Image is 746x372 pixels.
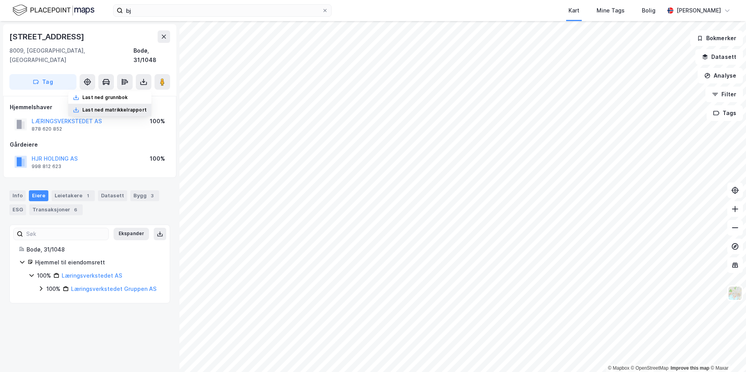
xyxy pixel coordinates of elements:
[32,126,62,132] div: 878 620 852
[35,258,160,267] div: Hjemmel til eiendomsrett
[597,6,625,15] div: Mine Tags
[32,163,61,170] div: 998 812 623
[130,190,159,201] div: Bygg
[98,190,127,201] div: Datasett
[677,6,721,15] div: [PERSON_NAME]
[84,192,92,200] div: 1
[698,68,743,83] button: Analyse
[37,271,51,280] div: 100%
[12,4,94,17] img: logo.f888ab2527a4732fd821a326f86c7f29.svg
[608,365,629,371] a: Mapbox
[72,206,80,214] div: 6
[123,5,322,16] input: Søk på adresse, matrikkel, gårdeiere, leietakere eller personer
[568,6,579,15] div: Kart
[133,46,170,65] div: Bodø, 31/1048
[10,140,170,149] div: Gårdeiere
[690,30,743,46] button: Bokmerker
[46,284,60,294] div: 100%
[9,74,76,90] button: Tag
[671,365,709,371] a: Improve this map
[52,190,95,201] div: Leietakere
[707,335,746,372] iframe: Chat Widget
[9,190,26,201] div: Info
[695,49,743,65] button: Datasett
[114,228,149,240] button: Ekspander
[62,272,122,279] a: Læringsverkstedet AS
[82,107,147,113] div: Last ned matrikkelrapport
[642,6,655,15] div: Bolig
[150,154,165,163] div: 100%
[10,103,170,112] div: Hjemmelshaver
[9,30,86,43] div: [STREET_ADDRESS]
[9,46,133,65] div: 8009, [GEOGRAPHIC_DATA], [GEOGRAPHIC_DATA]
[29,190,48,201] div: Eiere
[9,204,26,215] div: ESG
[82,94,128,101] div: Last ned grunnbok
[27,245,160,254] div: Bodø, 31/1048
[707,335,746,372] div: Kontrollprogram for chat
[707,105,743,121] button: Tags
[631,365,669,371] a: OpenStreetMap
[29,204,83,215] div: Transaksjoner
[148,192,156,200] div: 3
[23,228,108,240] input: Søk
[71,285,156,292] a: Læringsverkstedet Gruppen AS
[705,87,743,102] button: Filter
[728,286,742,301] img: Z
[150,117,165,126] div: 100%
